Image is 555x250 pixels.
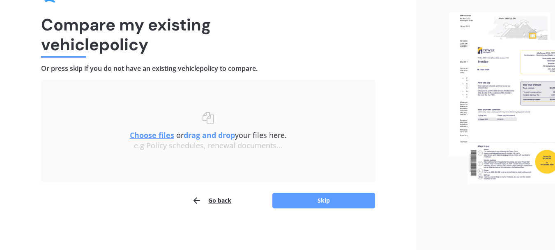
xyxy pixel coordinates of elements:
[41,64,375,73] h4: Or press skip if you do not have an existing vehicle policy to compare.
[192,192,231,209] button: Go back
[130,130,174,140] u: Choose files
[449,12,555,184] img: files.webp
[130,130,287,140] span: or your files here.
[41,15,375,54] h1: Compare my existing vehicle policy
[272,193,375,208] button: Skip
[58,141,359,150] div: e.g Policy schedules, renewal documents...
[184,130,235,140] b: drag and drop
